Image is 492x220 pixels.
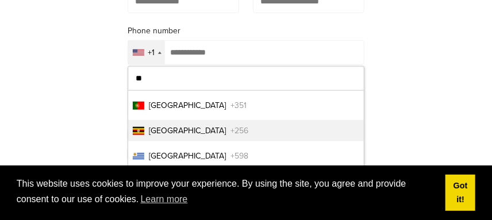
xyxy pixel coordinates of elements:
span: +351 [230,99,247,111]
div: +1 [148,49,155,57]
label: Phone number [128,25,364,37]
div: Selected country [128,41,165,64]
span: This website uses cookies to improve your experience. By using the site, you agree and provide co... [17,177,437,208]
a: learn more about cookies [139,191,189,208]
ul: List of countries [128,90,364,171]
a: dismiss cookie message [445,175,475,211]
span: +256 [230,125,248,137]
span: [GEOGRAPHIC_DATA] [149,125,226,137]
span: [GEOGRAPHIC_DATA] [149,150,226,162]
span: [GEOGRAPHIC_DATA] [149,99,226,111]
span: +598 [230,150,248,162]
